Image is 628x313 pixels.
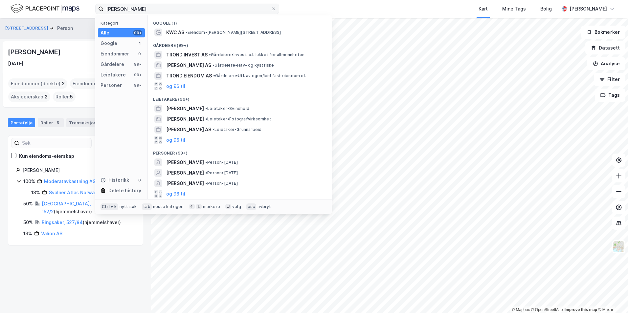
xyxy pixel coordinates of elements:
div: 99+ [133,83,142,88]
div: Leietakere (99+) [148,92,332,103]
span: Person • [DATE] [205,160,238,165]
div: ( hjemmelshaver ) [42,219,121,226]
span: • [205,106,207,111]
span: TROND EIENDOM AS [166,72,212,80]
div: Personer (99+) [148,145,332,157]
div: Delete history [108,187,141,195]
span: 5 [70,93,73,101]
div: Gårdeiere [101,60,124,68]
div: velg [232,204,241,209]
div: avbryt [258,204,271,209]
div: Eiendommer (direkte) : [8,78,67,89]
div: tab [142,203,152,210]
div: Kategori [101,21,145,26]
iframe: Chat Widget [595,282,628,313]
div: Portefølje [8,118,35,127]
button: Bokmerker [581,26,625,39]
div: Aksjeeierskap : [8,92,50,102]
span: • [186,30,188,35]
a: Valion AS [41,231,62,236]
div: Roller [38,118,64,127]
span: Leietaker • Fotografvirksomhet [205,116,271,122]
span: TROND INVEST AS [166,51,208,59]
span: 2 [45,93,48,101]
span: [PERSON_NAME] AS [166,126,211,134]
div: 5 [55,119,61,126]
div: 99+ [133,62,142,67]
div: Eiendommer [101,50,129,58]
span: • [205,170,207,175]
div: Kart [479,5,488,13]
a: OpenStreetMap [531,307,563,312]
span: [PERSON_NAME] [166,169,204,177]
div: 0 [137,51,142,56]
span: • [205,181,207,186]
input: Søk [19,138,91,148]
div: [PERSON_NAME] [8,47,62,57]
span: Person • [DATE] [205,170,238,176]
div: Kun eiendoms-eierskap [19,152,74,160]
div: 50% [23,219,33,226]
span: KWC AS [166,29,184,36]
span: Leietaker • Svinehold [205,106,249,111]
span: [PERSON_NAME] [166,158,204,166]
span: [PERSON_NAME] [166,179,204,187]
span: Person • [DATE] [205,181,238,186]
div: ( hjemmelshaver ) [42,200,135,216]
div: Eiendommer (Indirekte) : [70,78,133,89]
a: Moderatavkastning AS [44,178,96,184]
img: logo.f888ab2527a4732fd821a326f86c7f29.svg [11,3,79,14]
span: • [205,116,207,121]
div: 50% [23,200,33,208]
button: og 96 til [166,136,185,144]
button: Tags [595,89,625,102]
div: [PERSON_NAME] [22,166,135,174]
div: 100% [23,177,35,185]
div: Roller : [53,92,76,102]
span: [PERSON_NAME] AS [166,61,211,69]
span: [PERSON_NAME] [166,105,204,113]
div: 1 [137,41,142,46]
div: Transaksjoner [66,118,112,127]
span: • [213,127,214,132]
span: Leietaker • Grunnarbeid [213,127,261,132]
div: 99+ [133,72,142,77]
div: Alle [101,29,109,37]
div: Person [57,24,73,32]
div: markere [203,204,220,209]
div: nytt søk [120,204,137,209]
span: Eiendom • [PERSON_NAME][STREET_ADDRESS] [186,30,281,35]
div: 0 [137,177,142,183]
span: [PERSON_NAME] [166,115,204,123]
a: Improve this map [565,307,597,312]
span: • [209,52,211,57]
div: 13% [31,189,40,197]
button: [STREET_ADDRESS] [5,25,50,31]
a: Mapbox [512,307,530,312]
span: • [213,73,215,78]
div: 13% [23,230,32,238]
span: • [213,63,214,68]
span: 2 [62,80,65,88]
div: Google [101,39,117,47]
a: Ringsaker, 527/84 [42,219,83,225]
img: Z [613,240,625,253]
button: Filter [594,73,625,86]
div: [DATE] [8,60,23,68]
span: Gårdeiere • Hav- og kystfiske [213,63,274,68]
div: Gårdeiere (99+) [148,38,332,50]
button: Analyse [587,57,625,70]
div: [PERSON_NAME] [570,5,607,13]
div: Personer [101,81,122,89]
a: [GEOGRAPHIC_DATA], 152/2 [42,201,91,214]
div: Bolig [540,5,552,13]
div: Google (1) [148,15,332,27]
input: Søk på adresse, matrikkel, gårdeiere, leietakere eller personer [103,4,271,14]
button: og 96 til [166,190,185,198]
div: esc [246,203,257,210]
div: Ctrl + k [101,203,118,210]
span: • [205,160,207,165]
div: Mine Tags [502,5,526,13]
span: Gårdeiere • Invest. o.l. lukket for allmennheten [209,52,304,57]
div: Leietakere [101,71,126,79]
